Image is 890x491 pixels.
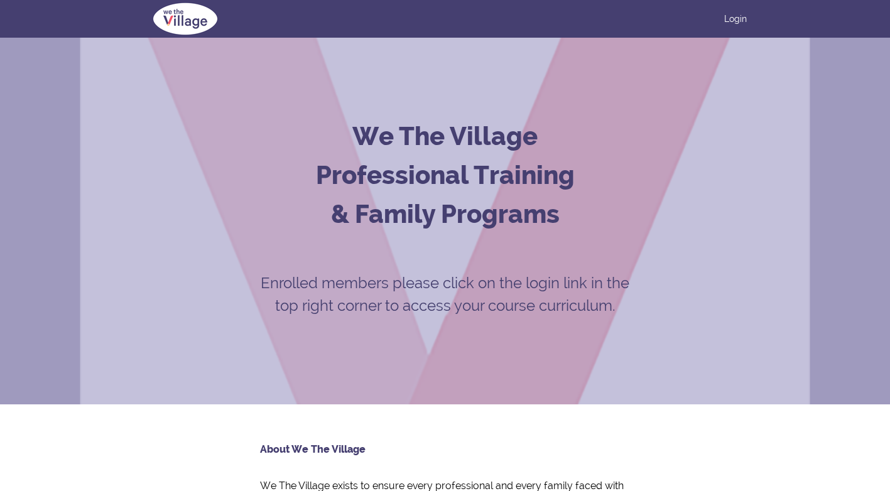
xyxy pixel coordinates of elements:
[331,199,560,229] strong: & Family Programs
[316,160,575,190] strong: Professional Training
[261,274,629,315] span: Enrolled members please click on the login link in the top right corner to access your course cur...
[352,121,538,151] strong: We The Village
[724,13,747,25] a: Login
[260,443,366,455] strong: About We The Village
